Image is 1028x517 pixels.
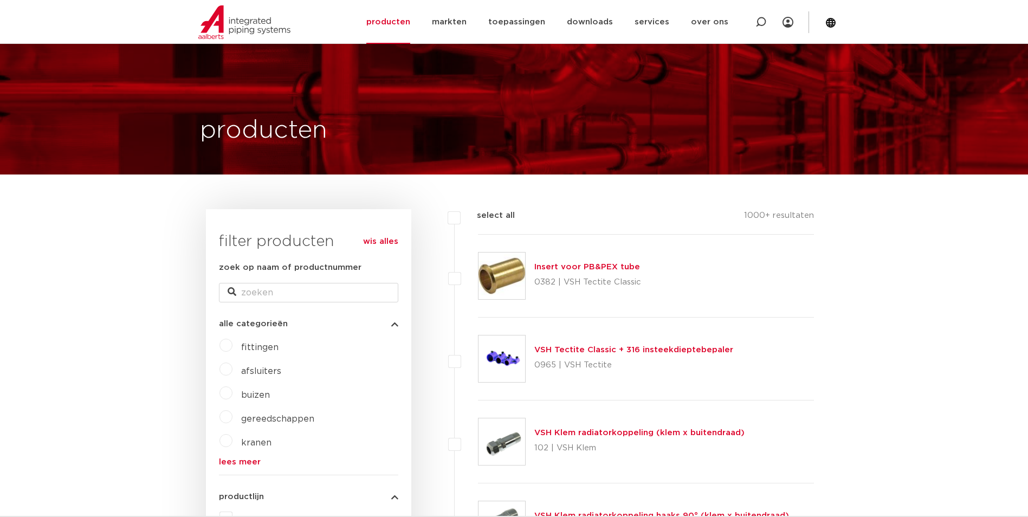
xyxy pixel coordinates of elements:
[479,418,525,465] img: Thumbnail for VSH Klem radiatorkoppeling (klem x buitendraad)
[219,283,398,302] input: zoeken
[200,113,327,148] h1: producten
[219,493,264,501] span: productlijn
[534,429,745,437] a: VSH Klem radiatorkoppeling (klem x buitendraad)
[219,458,398,466] a: lees meer
[534,357,733,374] p: 0965 | VSH Tectite
[219,493,398,501] button: productlijn
[534,263,640,271] a: Insert voor PB&PEX tube
[219,320,398,328] button: alle categorieën
[219,231,398,253] h3: filter producten
[241,367,281,376] a: afsluiters
[479,253,525,299] img: Thumbnail for Insert voor PB&PEX tube
[219,320,288,328] span: alle categorieën
[241,391,270,399] a: buizen
[744,209,814,226] p: 1000+ resultaten
[479,335,525,382] img: Thumbnail for VSH Tectite Classic + 316 insteekdieptebepaler
[534,440,745,457] p: 102 | VSH Klem
[241,438,271,447] a: kranen
[363,235,398,248] a: wis alles
[461,209,515,222] label: select all
[241,415,314,423] a: gereedschappen
[219,261,361,274] label: zoek op naam of productnummer
[534,274,641,291] p: 0382 | VSH Tectite Classic
[534,346,733,354] a: VSH Tectite Classic + 316 insteekdieptebepaler
[241,343,279,352] a: fittingen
